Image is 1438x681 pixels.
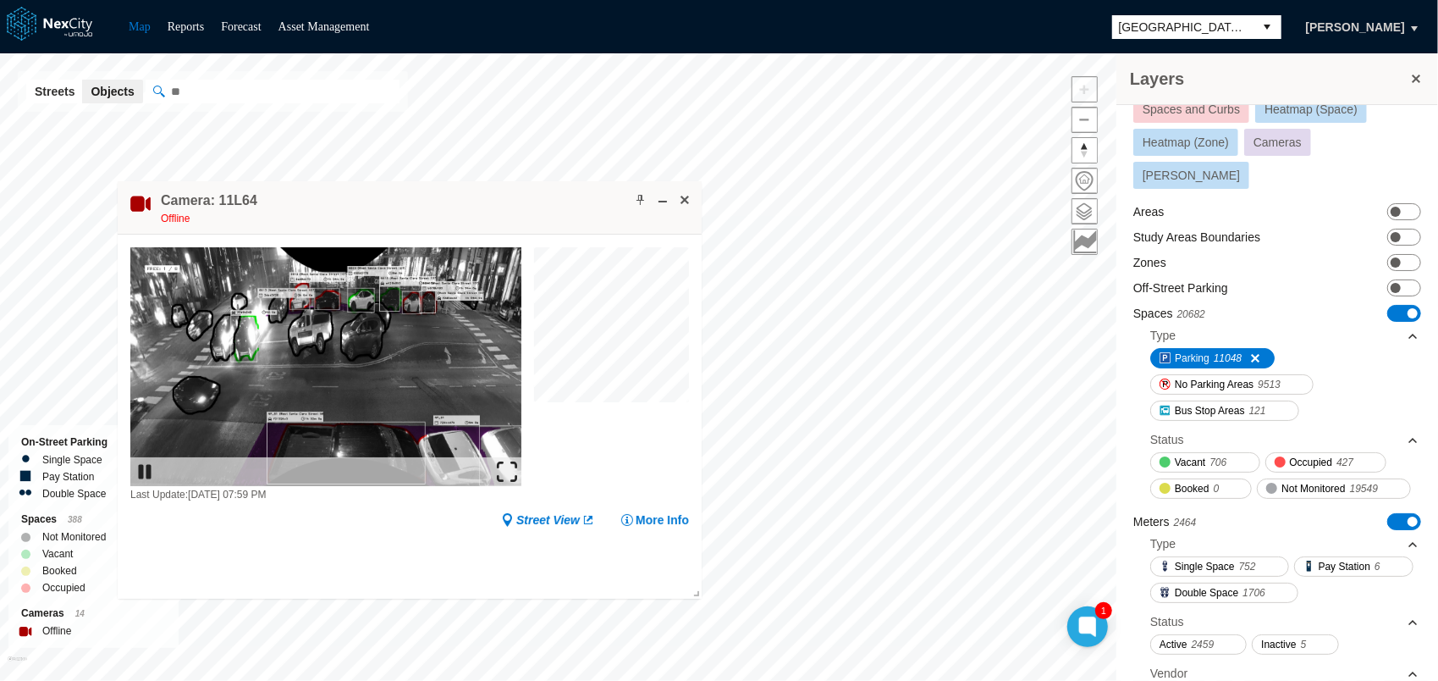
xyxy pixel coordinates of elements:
span: Offline [161,213,190,224]
img: play [135,462,155,482]
button: Not Monitored19549 [1257,479,1411,499]
div: Type [1150,535,1176,552]
span: 6 [1375,558,1380,575]
label: Zones [1133,254,1166,271]
label: Pay Station [42,468,94,485]
span: More Info [636,512,689,529]
label: Study Areas Boundaries [1133,229,1260,246]
button: Zoom in [1072,76,1098,102]
span: Heatmap (Zone) [1143,136,1229,149]
button: Single Space752 [1150,556,1289,577]
h4: Double-click to make header text selectable [161,191,257,210]
label: Single Space [42,451,102,468]
button: Zoom out [1072,107,1098,133]
span: Zoom out [1072,108,1097,132]
div: Cameras [21,605,166,623]
span: [PERSON_NAME] [1306,19,1405,36]
span: Street View [516,512,580,529]
canvas: Map [534,247,689,402]
span: Occupied [1290,454,1333,471]
div: Type [1150,531,1419,556]
label: Spaces [1133,305,1205,323]
button: Occupied427 [1265,452,1387,473]
span: 20682 [1177,308,1205,320]
span: Bus Stop Areas [1175,402,1245,419]
img: expand [497,462,517,482]
span: 9513 [1258,376,1281,393]
button: Bus Stop Areas121 [1150,401,1299,421]
div: Status [1150,427,1419,452]
div: Spaces [21,511,166,529]
span: Cameras [1253,136,1302,149]
button: [PERSON_NAME] [1133,162,1249,189]
span: Parking [1175,350,1209,367]
span: 121 [1249,402,1266,419]
a: Asset Management [278,20,370,33]
a: Mapbox homepage [8,656,27,676]
label: Not Monitored [42,529,106,545]
label: Occupied [42,579,85,596]
div: Status [1150,613,1184,630]
span: 752 [1239,558,1256,575]
button: Double Space1706 [1150,583,1298,603]
span: 2459 [1192,636,1215,653]
div: Double-click to make header text selectable [161,191,257,227]
span: Single Space [1175,558,1235,575]
div: Status [1150,609,1419,634]
button: Reset bearing to north [1072,137,1098,163]
span: [PERSON_NAME] [1143,169,1240,182]
button: Vacant706 [1150,452,1260,473]
label: Booked [42,562,77,579]
label: Offline [42,623,71,639]
div: Type [1150,323,1419,348]
button: Key metrics [1072,229,1098,255]
span: Streets [35,83,74,100]
span: Inactive [1261,636,1296,653]
button: No Parking Areas9513 [1150,374,1314,395]
button: select [1254,15,1281,39]
button: Parking11048 [1150,348,1275,368]
button: Layers management [1072,198,1098,224]
div: Last Update: [DATE] 07:59 PM [130,486,521,503]
span: Objects [91,83,134,100]
span: 388 [68,515,82,524]
label: Meters [1133,513,1197,531]
span: 5 [1301,636,1307,653]
span: 2464 [1174,517,1197,529]
img: video [130,247,521,486]
span: Pay Station [1319,558,1370,575]
label: Areas [1133,203,1165,220]
button: Cameras [1244,129,1311,156]
div: Type [1150,327,1176,344]
span: Active [1160,636,1187,653]
span: Not Monitored [1281,480,1345,497]
label: Double Space [42,485,106,502]
a: Map [129,20,151,33]
label: Vacant [42,545,73,562]
span: Booked [1175,480,1209,497]
button: Home [1072,168,1098,194]
a: Street View [501,512,595,529]
span: 427 [1336,454,1353,471]
span: Vacant [1175,454,1205,471]
button: Objects [82,80,142,103]
button: Heatmap (Space) [1255,96,1367,123]
div: Status [1150,431,1184,448]
span: 0 [1214,480,1220,497]
button: [PERSON_NAME] [1288,13,1423,42]
div: 1 [1095,602,1112,619]
span: Zoom in [1072,77,1097,102]
button: Spaces and Curbs [1133,96,1249,123]
span: Spaces and Curbs [1143,102,1240,116]
span: 19549 [1350,480,1378,497]
span: 11048 [1214,350,1242,367]
span: Double Space [1175,584,1238,601]
span: 706 [1209,454,1226,471]
button: More Info [620,512,689,529]
span: No Parking Areas [1175,376,1253,393]
span: 1706 [1242,584,1265,601]
span: Heatmap (Space) [1264,102,1358,116]
h3: Layers [1130,67,1408,91]
label: Off-Street Parking [1133,280,1228,296]
div: On-Street Parking [21,434,166,451]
